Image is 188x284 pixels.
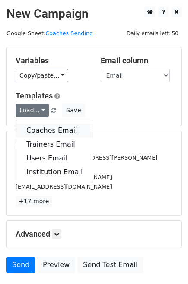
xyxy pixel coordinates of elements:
a: Send Test Email [77,257,143,273]
h5: Email column [101,56,173,65]
small: [EMAIL_ADDRESS][DOMAIN_NAME] [16,183,112,190]
a: Preview [37,257,75,273]
a: Copy/paste... [16,69,68,82]
a: +17 more [16,196,52,207]
small: Google Sheet: [6,30,93,36]
button: Save [62,104,85,117]
h2: New Campaign [6,7,182,21]
small: [EMAIL_ADDRESS][DOMAIN_NAME] [16,174,112,180]
a: Users Email [16,151,93,165]
a: Coaches Email [16,124,93,137]
a: Templates [16,91,53,100]
a: Load... [16,104,49,117]
a: Send [6,257,35,273]
a: Coaches Sending [45,30,93,36]
a: Daily emails left: 50 [124,30,182,36]
a: Trainers Email [16,137,93,151]
span: Daily emails left: 50 [124,29,182,38]
iframe: Chat Widget [145,242,188,284]
a: Institution Email [16,165,93,179]
h5: 20 Recipients [16,140,172,149]
h5: Advanced [16,229,172,239]
h5: Variables [16,56,88,65]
